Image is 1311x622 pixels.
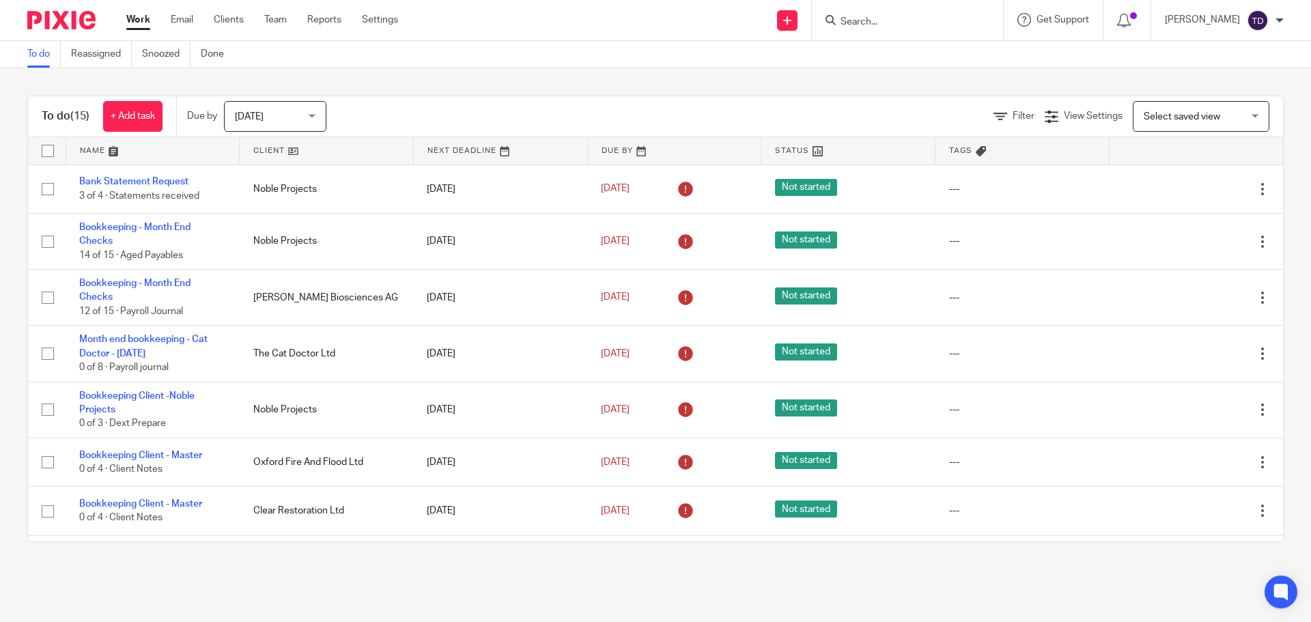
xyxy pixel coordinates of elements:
[70,111,89,122] span: (15)
[949,347,1096,361] div: ---
[775,500,837,518] span: Not started
[1064,111,1123,121] span: View Settings
[240,213,414,269] td: Noble Projects
[775,179,837,196] span: Not started
[601,405,630,414] span: [DATE]
[79,251,183,260] span: 14 of 15 · Aged Payables
[601,236,630,246] span: [DATE]
[142,41,191,68] a: Snoozed
[413,438,587,486] td: [DATE]
[413,382,587,438] td: [DATE]
[240,326,414,382] td: The Cat Doctor Ltd
[949,147,972,154] span: Tags
[949,455,1096,469] div: ---
[601,293,630,302] span: [DATE]
[1144,112,1220,122] span: Select saved view
[1247,10,1269,31] img: svg%3E
[775,399,837,416] span: Not started
[201,41,234,68] a: Done
[79,391,195,414] a: Bookkeeping Client -Noble Projects
[240,438,414,486] td: Oxford Fire And Flood Ltd
[240,165,414,213] td: Noble Projects
[79,307,183,316] span: 12 of 15 · Payroll Journal
[601,506,630,515] span: [DATE]
[949,291,1096,305] div: ---
[79,513,163,523] span: 0 of 4 · Client Notes
[103,101,163,132] a: + Add task
[775,343,837,361] span: Not started
[126,13,150,27] a: Work
[79,419,166,428] span: 0 of 3 · Dext Prepare
[187,109,217,123] p: Due by
[413,326,587,382] td: [DATE]
[264,13,287,27] a: Team
[79,499,202,509] a: Bookkeeping Client - Master
[79,191,199,201] span: 3 of 4 · Statements received
[413,487,587,535] td: [DATE]
[79,177,188,186] a: Bank Statement Request
[1037,15,1089,25] span: Get Support
[839,16,962,29] input: Search
[413,270,587,326] td: [DATE]
[413,213,587,269] td: [DATE]
[1165,13,1240,27] p: [PERSON_NAME]
[79,464,163,474] span: 0 of 4 · Client Notes
[171,13,193,27] a: Email
[79,451,202,460] a: Bookkeeping Client - Master
[413,535,587,584] td: [DATE]
[601,457,630,467] span: [DATE]
[240,270,414,326] td: [PERSON_NAME] Biosciences AG
[42,109,89,124] h1: To do
[27,11,96,29] img: Pixie
[775,452,837,469] span: Not started
[79,363,169,372] span: 0 of 8 · Payroll journal
[949,403,1096,416] div: ---
[79,279,191,302] a: Bookkeeping - Month End Checks
[240,382,414,438] td: Noble Projects
[949,504,1096,518] div: ---
[27,41,61,68] a: To do
[240,487,414,535] td: Clear Restoration Ltd
[362,13,398,27] a: Settings
[71,41,132,68] a: Reassigned
[949,182,1096,196] div: ---
[1013,111,1034,121] span: Filter
[307,13,341,27] a: Reports
[775,231,837,249] span: Not started
[413,165,587,213] td: [DATE]
[240,535,414,584] td: The Cat Doctor Ltd
[949,234,1096,248] div: ---
[214,13,244,27] a: Clients
[601,349,630,358] span: [DATE]
[79,335,208,358] a: Month end bookkeeping - Cat Doctor - [DATE]
[601,184,630,194] span: [DATE]
[79,223,191,246] a: Bookkeeping - Month End Checks
[235,112,264,122] span: [DATE]
[775,287,837,305] span: Not started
